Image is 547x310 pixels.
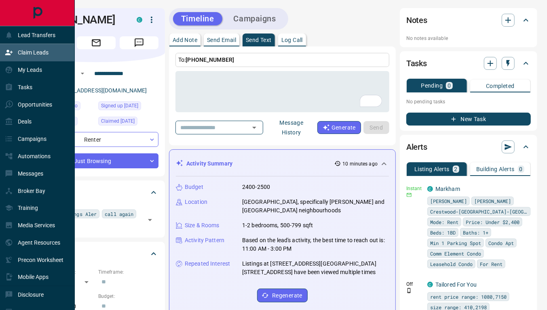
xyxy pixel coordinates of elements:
span: Beds: 1BD [430,228,456,237]
p: Building Alerts [476,166,515,172]
p: Listing Alerts [414,166,450,172]
span: Min 1 Parking Spot [430,239,481,247]
span: [PHONE_NUMBER] [186,57,234,63]
p: Budget [185,183,203,191]
span: rent price range: 1080,7150 [430,293,507,301]
a: Tailored For You [435,281,477,288]
p: Repeated Interest [185,260,230,268]
p: 2400-2500 [242,183,270,191]
textarea: To enrich screen reader interactions, please activate Accessibility in Grammarly extension settings [181,75,384,109]
div: Renter [34,132,158,147]
p: Location [185,198,207,206]
div: Fri Jul 04 2025 [98,101,158,113]
button: Generate [317,121,361,134]
p: Listings at [STREET_ADDRESS][GEOGRAPHIC_DATA][STREET_ADDRESS] have been viewed multiple times [242,260,389,276]
p: Activity Pattern [185,236,224,245]
p: [GEOGRAPHIC_DATA], specifically [PERSON_NAME] and [GEOGRAPHIC_DATA] neighbourhoods [242,198,389,215]
p: Pending [421,83,443,88]
div: condos.ca [427,186,433,192]
h2: Tasks [406,57,427,70]
span: Claimed [DATE] [101,117,135,125]
p: Send Email [207,37,236,43]
p: Budget: [98,293,158,300]
p: Add Note [173,37,197,43]
button: Open [78,69,87,78]
p: Completed [486,83,515,89]
span: Email [77,36,116,49]
span: For Rent [480,260,503,268]
p: 0 [520,166,523,172]
p: 2 [454,166,458,172]
p: No pending tasks [406,96,531,108]
p: Size & Rooms [185,221,220,230]
div: condos.ca [427,282,433,287]
span: Price: Under $2,400 [466,218,520,226]
div: Sat Jul 05 2025 [98,117,158,128]
div: Tags [34,183,158,202]
p: 10 minutes ago [342,160,378,168]
a: [EMAIL_ADDRESS][DOMAIN_NAME] [56,87,147,94]
span: call again [105,210,133,218]
p: Based on the lead's activity, the best time to reach out is: 11:00 AM - 3:00 PM [242,236,389,253]
div: Notes [406,10,531,30]
a: Markham [435,186,460,192]
button: New Task [406,113,531,126]
div: condos.ca [137,17,142,23]
p: To: [175,53,389,67]
button: Timeline [173,12,222,25]
button: Open [144,214,156,226]
button: Message History [266,116,317,139]
button: Regenerate [257,289,308,302]
div: Activity Summary10 minutes ago [176,156,389,171]
div: Criteria [34,244,158,264]
span: Mode: Rent [430,218,458,226]
p: 0 [448,83,451,88]
div: Tasks [406,54,531,73]
p: 1-2 bedrooms, 500-799 sqft [242,221,313,230]
span: Crestwood-[GEOGRAPHIC_DATA]-[GEOGRAPHIC_DATA] [430,207,528,216]
span: Leasehold Condo [430,260,473,268]
h2: Notes [406,14,427,27]
span: Baths: 1+ [463,228,488,237]
p: Off [406,281,422,288]
svg: Push Notification Only [406,288,412,293]
span: Signed up [DATE] [101,102,138,110]
h1: [PERSON_NAME] [34,13,125,26]
p: Timeframe: [98,268,158,276]
span: Message [120,36,158,49]
p: Activity Summary [186,159,232,168]
h2: Alerts [406,140,427,153]
span: Condo Apt [488,239,514,247]
span: [PERSON_NAME] [430,197,467,205]
p: Log Call [281,37,303,43]
button: Open [249,122,260,133]
button: Campaigns [226,12,284,25]
div: Alerts [406,137,531,157]
p: Instant [406,185,422,192]
p: Send Text [246,37,272,43]
span: Comm Element Condo [430,249,481,258]
div: Just Browsing [34,153,158,168]
span: [PERSON_NAME] [474,197,511,205]
svg: Email [406,192,412,198]
p: No notes available [406,35,531,42]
